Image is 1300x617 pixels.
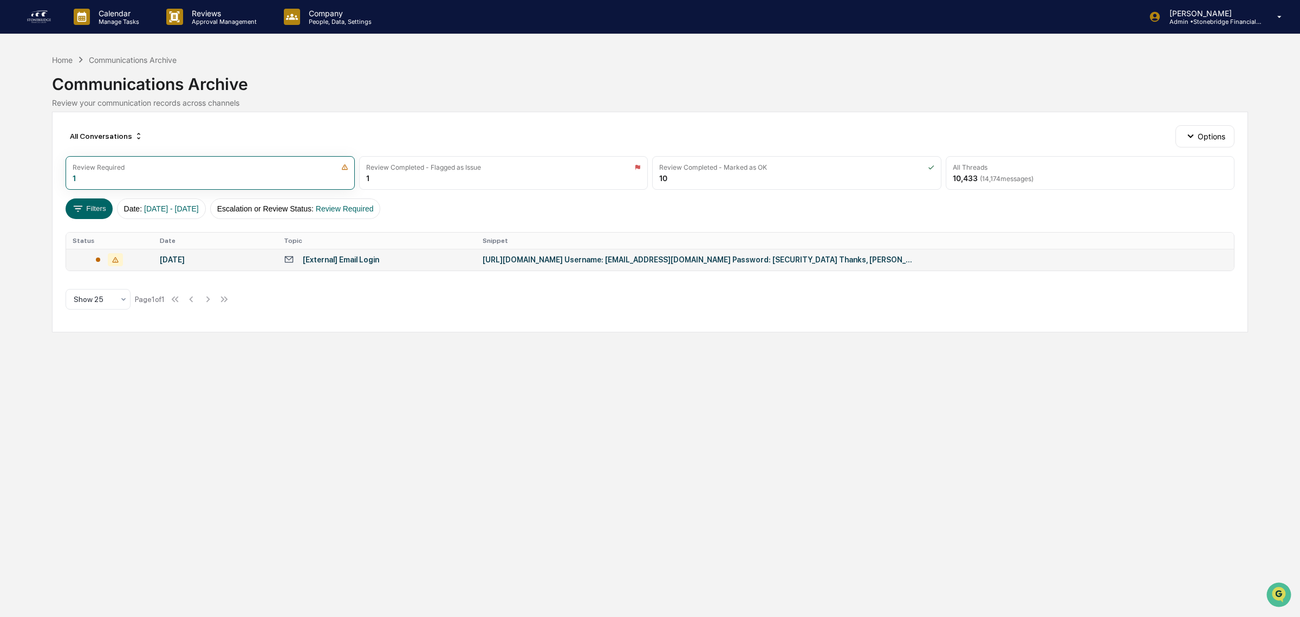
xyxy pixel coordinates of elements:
[366,173,369,183] div: 1
[1161,18,1262,25] p: Admin • Stonebridge Financial Group
[476,233,1234,249] th: Snippet
[659,163,767,171] div: Review Completed - Marked as OK
[73,163,125,171] div: Review Required
[89,55,177,65] div: Communications Archive
[1175,125,1234,147] button: Options
[26,8,52,25] img: logo
[11,138,19,146] div: 🖐️
[341,164,348,171] img: icon
[366,163,481,171] div: Review Completed - Flagged as Issue
[980,175,1033,183] span: ( 14,174 messages)
[300,18,377,25] p: People, Data, Settings
[316,204,374,213] span: Review Required
[90,9,145,18] p: Calendar
[153,233,277,249] th: Date
[89,137,134,147] span: Attestations
[52,98,1248,107] div: Review your communication records across channels
[277,233,476,249] th: Topic
[953,173,1033,183] div: 10,433
[183,9,262,18] p: Reviews
[6,153,73,172] a: 🔎Data Lookup
[659,173,667,183] div: 10
[79,138,87,146] div: 🗄️
[22,157,68,168] span: Data Lookup
[37,94,137,102] div: We're available if you need us!
[11,23,197,40] p: How can we help?
[90,18,145,25] p: Manage Tasks
[1161,9,1262,18] p: [PERSON_NAME]
[11,83,30,102] img: 1746055101610-c473b297-6a78-478c-a979-82029cc54cd1
[22,137,70,147] span: Preclearance
[300,9,377,18] p: Company
[66,127,147,145] div: All Conversations
[303,255,379,264] div: [External] Email Login
[108,184,131,192] span: Pylon
[6,132,74,152] a: 🖐️Preclearance
[76,183,131,192] a: Powered byPylon
[1265,581,1295,610] iframe: Open customer support
[74,132,139,152] a: 🗄️Attestations
[184,86,197,99] button: Start new chat
[37,83,178,94] div: Start new chat
[144,204,199,213] span: [DATE] - [DATE]
[928,164,934,171] img: icon
[483,255,916,264] div: [URL][DOMAIN_NAME] Username: [EMAIL_ADDRESS][DOMAIN_NAME] Password: [SECURITY_DATA] Thanks, [PERS...
[52,66,1248,94] div: Communications Archive
[183,18,262,25] p: Approval Management
[953,163,987,171] div: All Threads
[634,164,641,171] img: icon
[66,198,113,219] button: Filters
[73,173,76,183] div: 1
[117,198,206,219] button: Date:[DATE] - [DATE]
[135,295,165,304] div: Page 1 of 1
[11,158,19,167] div: 🔎
[66,233,153,249] th: Status
[210,198,381,219] button: Escalation or Review Status:Review Required
[160,255,271,264] div: [DATE]
[52,55,73,65] div: Home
